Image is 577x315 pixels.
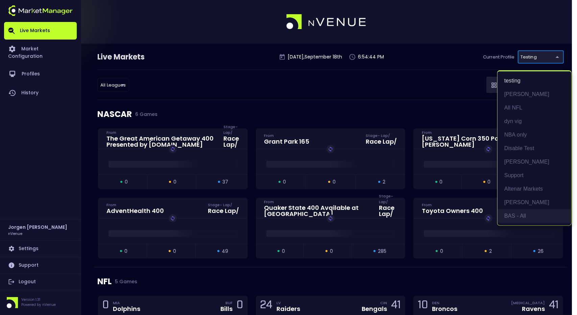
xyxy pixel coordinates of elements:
[498,182,571,196] li: Altenar Markets
[498,169,571,182] li: Support
[498,74,571,88] li: testing
[498,101,571,115] li: All NFL
[498,155,571,169] li: [PERSON_NAME]
[498,196,571,209] li: [PERSON_NAME]
[498,128,571,142] li: NBA only
[498,209,571,223] li: BAS - All
[498,88,571,101] li: [PERSON_NAME]
[498,142,571,155] li: Disable Test
[498,115,571,128] li: dyn vig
